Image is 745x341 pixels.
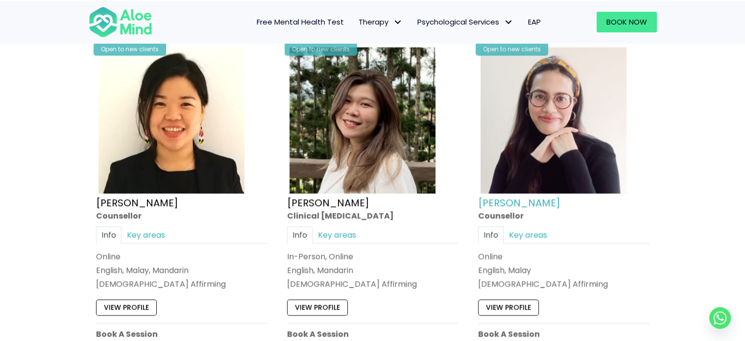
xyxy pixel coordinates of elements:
[528,17,541,27] span: EAP
[417,17,513,27] span: Psychological Services
[287,210,458,221] div: Clinical [MEDICAL_DATA]
[476,42,548,55] div: Open to new clients
[96,226,121,243] a: Info
[287,196,369,210] a: [PERSON_NAME]
[709,307,731,329] a: Whatsapp
[96,210,267,221] div: Counsellor
[478,210,649,221] div: Counsellor
[287,251,458,262] div: In-Person, Online
[597,12,657,32] a: Book Now
[410,12,521,32] a: Psychological ServicesPsychological Services: submenu
[287,300,348,315] a: View profile
[287,226,312,243] a: Info
[478,226,504,243] a: Info
[359,17,403,27] span: Therapy
[478,251,649,262] div: Online
[502,15,516,29] span: Psychological Services: submenu
[478,264,649,276] p: English, Malay
[257,17,344,27] span: Free Mental Health Test
[94,42,166,55] div: Open to new clients
[96,251,267,262] div: Online
[504,226,553,243] a: Key areas
[391,15,405,29] span: Therapy: submenu
[96,300,157,315] a: View profile
[289,47,435,193] img: Kelly Clinical Psychologist
[89,6,152,38] img: Aloe mind Logo
[287,328,458,340] p: Book A Session
[521,12,548,32] a: EAP
[478,279,649,290] div: [DEMOGRAPHIC_DATA] Affirming
[96,196,178,210] a: [PERSON_NAME]
[478,196,560,210] a: [PERSON_NAME]
[121,226,170,243] a: Key areas
[287,264,458,276] p: English, Mandarin
[606,17,647,27] span: Book Now
[96,264,267,276] p: English, Malay, Mandarin
[165,12,548,32] nav: Menu
[285,42,357,55] div: Open to new clients
[98,47,244,193] img: Karen Counsellor
[312,226,361,243] a: Key areas
[249,12,351,32] a: Free Mental Health Test
[96,279,267,290] div: [DEMOGRAPHIC_DATA] Affirming
[478,328,649,340] p: Book A Session
[478,300,539,315] a: View profile
[351,12,410,32] a: TherapyTherapy: submenu
[481,47,626,193] img: Therapist Photo Update
[96,328,267,340] p: Book A Session
[287,279,458,290] div: [DEMOGRAPHIC_DATA] Affirming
